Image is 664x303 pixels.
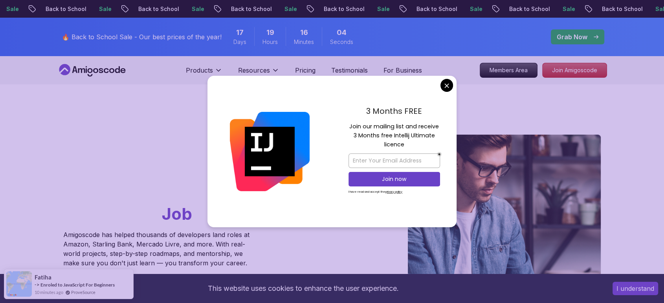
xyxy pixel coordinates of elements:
span: 10 minutes ago [35,289,63,296]
span: Seconds [330,38,353,46]
p: 🔥 Back to School Sale - Our best prices of the year! [62,32,222,42]
img: provesource social proof notification image [6,271,32,297]
span: Fatiha [35,274,51,281]
p: Back to School [220,5,273,13]
p: Sale [551,5,576,13]
span: Days [233,38,246,46]
p: Products [186,66,213,75]
p: Back to School [498,5,551,13]
button: Resources [238,66,279,81]
p: Back to School [591,5,644,13]
a: Enroled to JavaScript For Beginners [40,282,115,288]
a: For Business [383,66,422,75]
p: Sale [88,5,113,13]
button: Products [186,66,222,81]
span: 17 Days [236,27,244,38]
a: Members Area [480,63,537,78]
a: Pricing [295,66,315,75]
h1: Go From Learning to Hired: Master Java, Spring Boot & Cloud Skills That Get You the [63,135,280,225]
span: 16 Minutes [300,27,308,38]
p: Back to School [127,5,180,13]
a: Join Amigoscode [542,63,607,78]
div: This website uses cookies to enhance the user experience. [6,280,601,297]
p: Resources [238,66,270,75]
p: Back to School [312,5,366,13]
p: Back to School [34,5,88,13]
p: Amigoscode has helped thousands of developers land roles at Amazon, Starling Bank, Mercado Livre,... [63,230,252,268]
a: ProveSource [71,289,95,296]
p: Sale [459,5,484,13]
span: Minutes [294,38,314,46]
p: Sale [180,5,205,13]
p: Sale [273,5,298,13]
p: Back to School [405,5,459,13]
p: Join Amigoscode [543,63,607,77]
a: Testimonials [331,66,368,75]
span: 19 Hours [266,27,274,38]
span: -> [35,281,40,288]
button: Accept cookies [613,282,658,295]
span: Hours [262,38,278,46]
span: Job [162,204,192,224]
p: Members Area [480,63,537,77]
p: Grab Now [557,32,587,42]
p: Sale [366,5,391,13]
span: 4 Seconds [337,27,347,38]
